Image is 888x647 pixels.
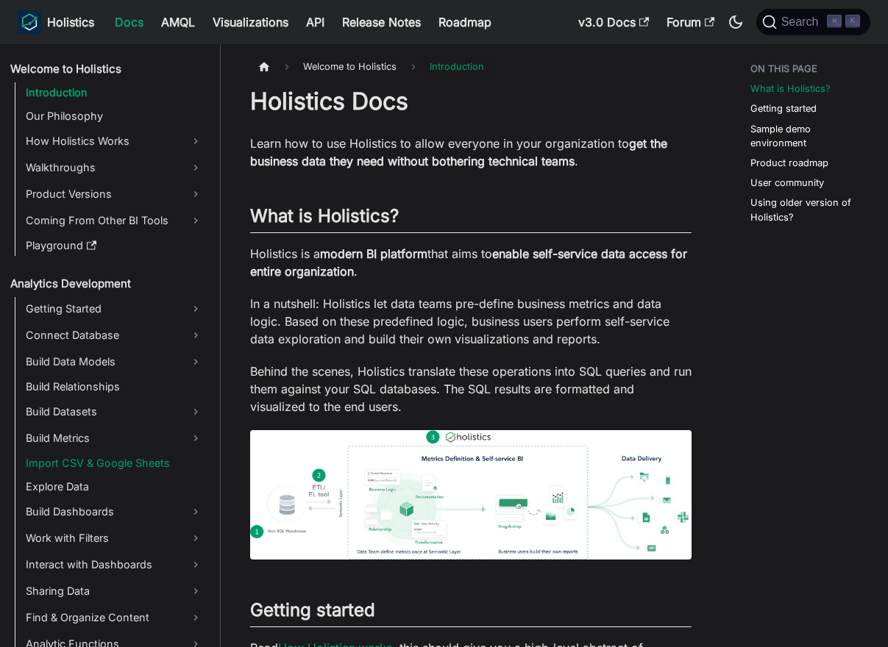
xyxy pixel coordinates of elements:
h2: What is Holistics? [250,205,692,233]
a: Roadmap [430,10,500,34]
a: What is Holistics? [750,82,831,96]
h1: Holistics Docs [250,87,692,116]
a: Build Dashboards [21,500,207,523]
a: Coming From Other BI Tools [21,209,207,232]
button: Switch between dark and light mode (currently dark mode) [724,10,747,34]
p: In a nutshell: Holistics let data teams pre-define business metrics and data logic. Based on thes... [250,295,692,348]
a: API [297,10,333,34]
kbd: K [845,15,860,28]
a: Using older version of Holistics? [750,196,864,224]
a: Docs [106,10,152,34]
b: Holistics [47,13,94,31]
a: Getting started [750,101,817,115]
nav: Breadcrumbs [250,56,692,77]
a: Introduction [21,82,207,103]
a: Sharing Data [21,579,207,603]
a: Forum [658,10,723,34]
a: Walkthroughs [21,156,207,179]
a: Playground [21,235,207,256]
p: Behind the scenes, Holistics translate these operations into SQL queries and run them against you... [250,362,692,415]
a: Explore Data [21,476,207,497]
a: Interact with Dashboards [21,553,207,576]
a: How Holistics Works [21,129,207,153]
span: Welcome to Holistics [296,56,404,77]
a: Find & Organize Content [21,606,207,629]
a: HolisticsHolistics [18,10,94,34]
strong: modern BI platform [320,246,427,261]
a: Import CSV & Google Sheets [21,453,207,473]
a: User community [750,176,824,190]
a: Getting Started [21,297,207,321]
button: Search (Command+K) [756,9,870,35]
a: Our Philosophy [21,106,207,126]
a: Home page [250,56,278,77]
a: Connect Database [21,323,207,347]
a: Product roadmap [750,156,828,170]
a: Visualizations [204,10,297,34]
a: v3.0 Docs [569,10,658,34]
h2: Getting started [250,599,692,627]
img: Holistics [18,10,41,34]
a: Sample demo environment [750,122,864,150]
img: How Holistics fits in your Data Stack [250,430,692,560]
a: Build Data Models [21,350,207,373]
span: Introduction [422,56,491,77]
a: Build Datasets [21,400,207,423]
a: AMQL [152,10,204,34]
p: Holistics is a that aims to . [250,245,692,280]
span: Search [777,15,828,29]
a: Build Relationships [21,376,207,397]
a: Product Versions [21,182,207,206]
a: Work with Filters [21,526,207,550]
a: Release Notes [333,10,430,34]
p: Learn how to use Holistics to allow everyone in your organization to . [250,135,692,170]
a: Analytics Development [6,274,207,294]
kbd: ⌘ [827,15,842,28]
a: Build Metrics [21,426,207,450]
a: Welcome to Holistics [6,59,207,79]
